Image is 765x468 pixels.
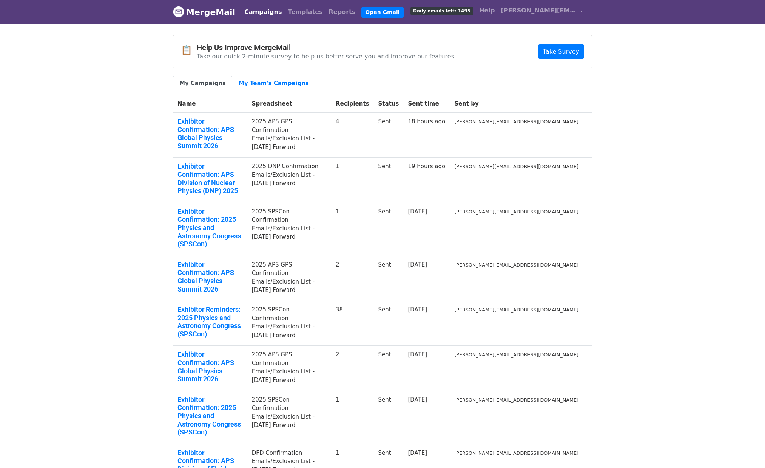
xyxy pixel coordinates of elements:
[454,119,578,124] small: [PERSON_NAME][EMAIL_ADDRESS][DOMAIN_NAME]
[374,95,404,113] th: Status
[173,95,247,113] th: Name
[403,95,450,113] th: Sent time
[361,7,403,18] a: Open Gmail
[454,397,578,403] small: [PERSON_NAME][EMAIL_ADDRESS][DOMAIN_NAME]
[454,307,578,313] small: [PERSON_NAME][EMAIL_ADDRESS][DOMAIN_NAME]
[177,261,243,293] a: Exhibitor Confirmation: APS Global Physics Summit 2026
[331,256,374,301] td: 2
[410,7,473,15] span: Daily emails left: 1495
[247,158,331,203] td: 2025 DNP Confirmation Emails/Exclusion List - [DATE] Forward
[331,95,374,113] th: Recipients
[408,396,427,403] a: [DATE]
[408,261,427,268] a: [DATE]
[454,450,578,456] small: [PERSON_NAME][EMAIL_ADDRESS][DOMAIN_NAME]
[331,301,374,346] td: 38
[247,113,331,158] td: 2025 APS GPS Confirmation Emails/Exclusion List - [DATE] Forward
[232,76,315,91] a: My Team's Campaigns
[285,5,325,20] a: Templates
[454,352,578,358] small: [PERSON_NAME][EMAIL_ADDRESS][DOMAIN_NAME]
[450,95,583,113] th: Sent by
[476,3,498,18] a: Help
[501,6,576,15] span: [PERSON_NAME][EMAIL_ADDRESS][DOMAIN_NAME]
[454,164,578,169] small: [PERSON_NAME][EMAIL_ADDRESS][DOMAIN_NAME]
[374,301,404,346] td: Sent
[408,306,427,313] a: [DATE]
[374,256,404,301] td: Sent
[408,450,427,456] a: [DATE]
[374,391,404,444] td: Sent
[247,391,331,444] td: 2025 SPSCon Confirmation Emails/Exclusion List - [DATE] Forward
[177,117,243,150] a: Exhibitor Confirmation: APS Global Physics Summit 2026
[538,44,584,59] a: Take Survey
[408,351,427,358] a: [DATE]
[408,118,445,125] a: 18 hours ago
[173,6,184,17] img: MergeMail logo
[331,113,374,158] td: 4
[331,346,374,391] td: 2
[173,76,232,91] a: My Campaigns
[247,203,331,256] td: 2025 SPSCon Confirmation Emails/Exclusion List - [DATE] Forward
[454,209,578,215] small: [PERSON_NAME][EMAIL_ADDRESS][DOMAIN_NAME]
[197,52,454,60] p: Take our quick 2-minute survey to help us better serve you and improve our features
[331,158,374,203] td: 1
[374,203,404,256] td: Sent
[177,396,243,436] a: Exhibitor Confirmation: 2025 Physics and Astronomy Congress (SPSCon)
[408,163,445,170] a: 19 hours ago
[173,4,235,20] a: MergeMail
[177,350,243,383] a: Exhibitor Confirmation: APS Global Physics Summit 2026
[247,256,331,301] td: 2025 APS GPS Confirmation Emails/Exclusion List - [DATE] Forward
[177,162,243,195] a: Exhibitor Confirmation: APS Division of Nuclear Physics (DNP) 2025
[247,346,331,391] td: 2025 APS GPS Confirmation Emails/Exclusion List - [DATE] Forward
[177,207,243,248] a: Exhibitor Confirmation: 2025 Physics and Astronomy Congress (SPSCon)
[374,113,404,158] td: Sent
[331,391,374,444] td: 1
[197,43,454,52] h4: Help Us Improve MergeMail
[454,262,578,268] small: [PERSON_NAME][EMAIL_ADDRESS][DOMAIN_NAME]
[247,95,331,113] th: Spreadsheet
[374,346,404,391] td: Sent
[407,3,476,18] a: Daily emails left: 1495
[241,5,285,20] a: Campaigns
[374,158,404,203] td: Sent
[498,3,586,21] a: [PERSON_NAME][EMAIL_ADDRESS][DOMAIN_NAME]
[408,208,427,215] a: [DATE]
[181,45,197,56] span: 📋
[177,305,243,338] a: Exhibitor Reminders: 2025 Physics and Astronomy Congress (SPSCon)
[247,301,331,346] td: 2025 SPSCon Confirmation Emails/Exclusion List - [DATE] Forward
[326,5,359,20] a: Reports
[331,203,374,256] td: 1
